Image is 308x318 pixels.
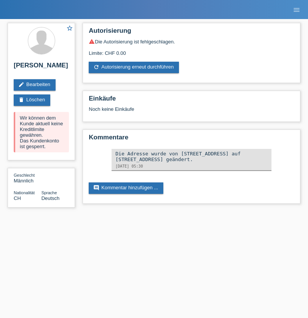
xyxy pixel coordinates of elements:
a: deleteLöschen [14,94,50,106]
div: Die Autorisierung ist fehlgeschlagen. [89,38,294,45]
i: menu [293,6,300,14]
h2: Einkäufe [89,95,294,106]
a: commentKommentar hinzufügen ... [89,182,163,194]
div: Wir können dem Kunde aktuell keine Kreditlimite gewähren. Das Kundenkonto ist gesperrt. [14,112,69,152]
i: refresh [93,64,99,70]
a: refreshAutorisierung erneut durchführen [89,62,179,73]
span: Nationalität [14,190,35,195]
i: delete [18,97,24,103]
a: star_border [66,25,73,33]
div: Die Adresse wurde von [STREET_ADDRESS] auf [STREET_ADDRESS] geändert. [115,151,268,162]
div: Limite: CHF 0.00 [89,45,294,56]
div: [DATE] 05:30 [115,164,268,168]
h2: [PERSON_NAME] [14,62,69,73]
a: editBearbeiten [14,79,56,91]
i: edit [18,81,24,88]
h2: Kommentare [89,134,294,145]
i: comment [93,185,99,191]
div: Noch keine Einkäufe [89,106,294,118]
h2: Autorisierung [89,27,294,38]
i: warning [89,38,95,45]
a: menu [289,7,304,12]
i: star_border [66,25,73,32]
span: Sprache [41,190,57,195]
span: Geschlecht [14,173,35,177]
span: Deutsch [41,195,60,201]
span: Schweiz [14,195,21,201]
div: Männlich [14,172,41,184]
